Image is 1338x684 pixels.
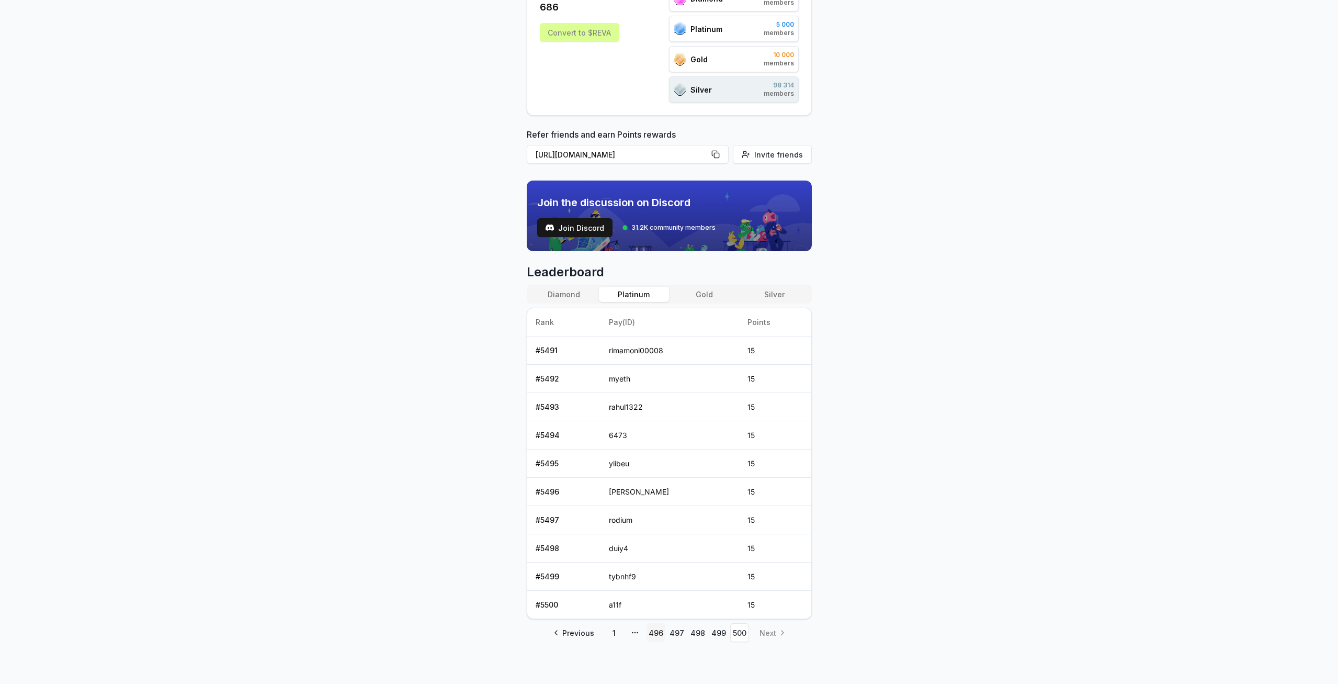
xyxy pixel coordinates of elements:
a: 499 [709,623,728,642]
span: 5 000 [764,20,794,29]
td: 15 [739,563,811,591]
button: Gold [669,287,739,302]
td: 15 [739,534,811,563]
td: rimamoni00008 [600,337,739,365]
img: discord_banner [527,181,812,251]
img: test [546,223,554,232]
button: [URL][DOMAIN_NAME] [527,145,729,164]
td: myeth [600,365,739,393]
td: 15 [739,337,811,365]
td: 15 [739,591,811,619]
span: members [764,29,794,37]
a: Go to previous page [547,623,603,642]
td: rodium [600,506,739,534]
td: 15 [739,478,811,506]
a: 1 [605,623,623,642]
span: Gold [690,54,708,65]
span: Platinum [690,24,722,35]
span: Silver [690,84,712,95]
td: yiibeu [600,450,739,478]
button: Platinum [599,287,669,302]
td: duiy4 [600,534,739,563]
button: Join Discord [537,218,613,237]
button: Invite friends [733,145,812,164]
td: # 5500 [527,591,601,619]
td: 15 [739,421,811,450]
img: ranks_icon [674,22,686,36]
td: # 5494 [527,421,601,450]
button: Silver [739,287,809,302]
span: 10 000 [764,51,794,59]
td: # 5497 [527,506,601,534]
button: Diamond [529,287,599,302]
span: 98 314 [764,81,794,89]
nav: pagination [527,623,812,642]
span: members [764,89,794,98]
td: # 5493 [527,393,601,421]
span: Invite friends [754,149,803,160]
span: Join the discussion on Discord [537,195,716,210]
a: 498 [688,623,707,642]
div: Refer friends and earn Points rewards [527,128,812,168]
td: # 5491 [527,337,601,365]
td: # 5499 [527,563,601,591]
td: 15 [739,393,811,421]
td: 15 [739,365,811,393]
a: 500 [730,623,749,642]
span: Leaderboard [527,264,812,281]
td: # 5492 [527,365,601,393]
td: # 5498 [527,534,601,563]
td: tybnhf9 [600,563,739,591]
a: 496 [647,623,665,642]
td: 15 [739,450,811,478]
td: a11f [600,591,739,619]
a: testJoin Discord [537,218,613,237]
img: ranks_icon [674,83,686,96]
img: ranks_icon [674,53,686,66]
td: 15 [739,506,811,534]
td: # 5495 [527,450,601,478]
span: 31.2K community members [631,223,716,232]
td: # 5496 [527,478,601,506]
span: Join Discord [558,222,604,233]
a: 497 [667,623,686,642]
td: rahul1322 [600,393,739,421]
th: Rank [527,308,601,337]
th: Pay(ID) [600,308,739,337]
span: members [764,59,794,68]
th: Points [739,308,811,337]
td: 6473 [600,421,739,450]
span: Previous [562,627,594,638]
td: [PERSON_NAME] [600,478,739,506]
